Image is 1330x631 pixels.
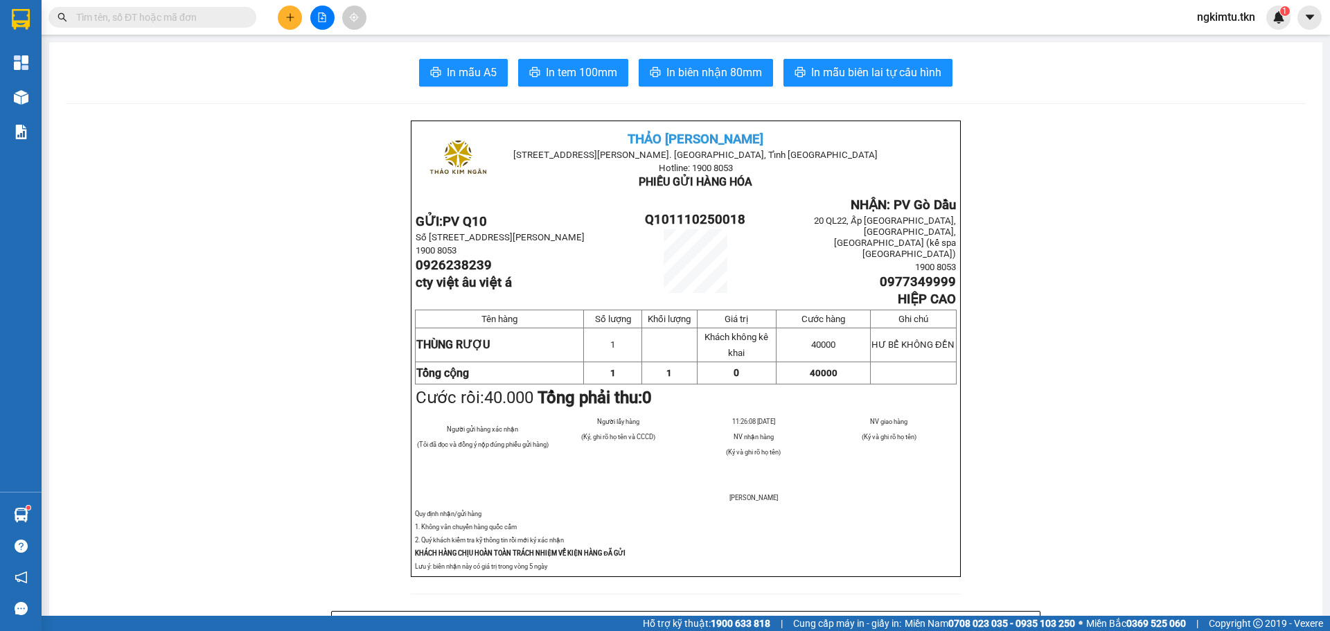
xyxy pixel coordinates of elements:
strong: GỬI: [416,214,487,229]
span: 1900 8053 [416,245,456,256]
button: printerIn tem 100mm [518,59,628,87]
strong: 0708 023 035 - 0935 103 250 [948,618,1075,629]
span: printer [650,66,661,80]
span: Q101110250018 [645,212,745,227]
strong: KHÁCH HÀNG CHỊU HOÀN TOÀN TRÁCH NHIỆM VỀ KIỆN HÀNG ĐÃ GỬI [415,549,626,557]
span: 0 [642,388,652,407]
span: (Ký và ghi rõ họ tên) [726,448,781,456]
img: logo-vxr [12,9,30,30]
input: Tìm tên, số ĐT hoặc mã đơn [76,10,240,25]
span: Số lượng [595,314,631,324]
span: printer [529,66,540,80]
span: ⚪️ [1079,621,1083,626]
span: In mẫu biên lai tự cấu hình [811,64,941,81]
span: Số [STREET_ADDRESS][PERSON_NAME] [416,232,585,242]
button: plus [278,6,302,30]
sup: 1 [26,506,30,510]
button: caret-down [1297,6,1322,30]
span: THÙNG RƯỢU [416,338,490,351]
button: aim [342,6,366,30]
span: 2. Quý khách kiểm tra kỹ thông tin rồi mới ký xác nhận [415,536,564,544]
strong: 1900 633 818 [711,618,770,629]
span: In tem 100mm [546,64,617,81]
span: NV giao hàng [870,418,907,425]
span: 1900 8053 [915,262,956,272]
strong: Tổng phải thu: [538,388,652,407]
button: printerIn biên nhận 80mm [639,59,773,87]
span: 1 [1282,6,1287,16]
img: warehouse-icon [14,90,28,105]
span: (Tôi đã đọc và đồng ý nộp đúng phiếu gửi hàng) [417,441,549,448]
span: (Ký, ghi rõ họ tên và CCCD) [581,433,655,441]
span: question-circle [15,540,28,553]
span: Người lấy hàng [597,418,639,425]
span: HIỆP CAO [898,292,956,307]
button: file-add [310,6,335,30]
span: Miền Nam [905,616,1075,631]
span: Miền Bắc [1086,616,1186,631]
span: NV nhận hàng [734,433,774,441]
sup: 1 [1280,6,1290,16]
span: 1. Không vân chuyển hàng quốc cấm [415,523,517,531]
span: [STREET_ADDRESS][PERSON_NAME]. [GEOGRAPHIC_DATA], Tỉnh [GEOGRAPHIC_DATA] [513,150,878,160]
button: printerIn mẫu biên lai tự cấu hình [783,59,952,87]
span: plus [285,12,295,22]
span: | [1196,616,1198,631]
span: 0977349999 [880,274,956,290]
span: Tên hàng [481,314,517,324]
span: THẢO [PERSON_NAME] [628,132,763,147]
span: In biên nhận 80mm [666,64,762,81]
span: Ghi chú [898,314,928,324]
span: cty việt âu việt á [416,275,512,290]
span: printer [430,66,441,80]
img: logo [423,125,492,194]
span: In mẫu A5 [447,64,497,81]
span: Giá trị [725,314,748,324]
span: 40.000 [484,388,533,407]
span: caret-down [1304,11,1316,24]
span: 20 QL22, Ấp [GEOGRAPHIC_DATA], [GEOGRAPHIC_DATA], [GEOGRAPHIC_DATA] (kế spa [GEOGRAPHIC_DATA]) [814,215,956,259]
span: Hotline: 1900 8053 [659,163,733,173]
span: HƯ BỂ KHÔNG ĐỀN [871,339,955,350]
span: Cước rồi: [416,388,652,407]
span: 1 [610,339,615,350]
span: NHẬN: PV Gò Dầu [851,197,956,213]
span: 0 [734,367,739,378]
img: dashboard-icon [14,55,28,70]
span: Cước hàng [801,314,845,324]
span: [PERSON_NAME] [729,494,778,501]
span: | [781,616,783,631]
span: Quy định nhận/gửi hàng [415,510,481,517]
button: printerIn mẫu A5 [419,59,508,87]
span: search [57,12,67,22]
span: Hỗ trợ kỹ thuật: [643,616,770,631]
span: 1 [610,368,616,378]
span: copyright [1253,619,1263,628]
span: 11:26:08 [DATE] [732,418,775,425]
span: Cung cấp máy in - giấy in: [793,616,901,631]
span: aim [349,12,359,22]
span: printer [795,66,806,80]
img: warehouse-icon [14,508,28,522]
span: (Ký và ghi rõ họ tên) [862,433,916,441]
span: 0926238239 [416,258,492,273]
span: notification [15,571,28,584]
span: 40000 [810,368,837,378]
span: file-add [317,12,327,22]
img: icon-new-feature [1273,11,1285,24]
span: ngkimtu.tkn [1186,8,1266,26]
span: 1 [666,368,672,378]
span: message [15,602,28,615]
span: Người gửi hàng xác nhận [447,425,518,433]
span: Khối lượng [648,314,691,324]
span: 40000 [811,339,835,350]
strong: 0369 525 060 [1126,618,1186,629]
span: PV Q10 [443,214,487,229]
img: solution-icon [14,125,28,139]
span: Khách không kê khai [704,332,768,358]
strong: Tổng cộng [416,366,469,380]
span: PHIẾU GỬI HÀNG HÓA [639,175,752,188]
span: Lưu ý: biên nhận này có giá trị trong vòng 5 ngày [415,562,547,570]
